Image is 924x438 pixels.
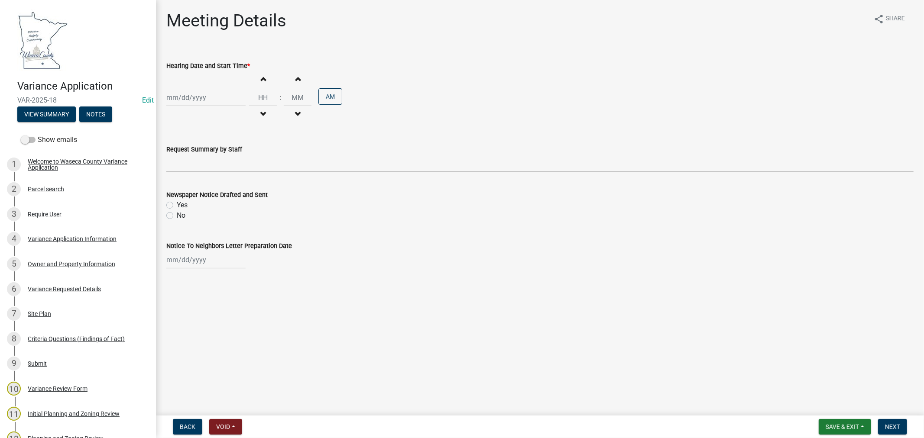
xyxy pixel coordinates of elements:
label: Yes [177,200,188,210]
div: 2 [7,182,21,196]
button: View Summary [17,106,76,122]
span: Next [885,423,900,430]
div: Variance Requested Details [28,286,101,292]
div: Submit [28,361,47,367]
div: 4 [7,232,21,246]
div: Welcome to Waseca County Variance Application [28,158,142,171]
button: AM [318,88,342,105]
img: Waseca County, Minnesota [17,9,68,71]
wm-modal-confirm: Edit Application Number [142,96,154,104]
div: Variance Review Form [28,386,88,392]
div: Initial Planning and Zoning Review [28,411,120,417]
div: 8 [7,332,21,346]
span: Save & Exit [826,423,859,430]
h4: Variance Application [17,80,149,93]
wm-modal-confirm: Notes [79,111,112,118]
div: Site Plan [28,311,51,317]
div: 9 [7,357,21,370]
a: Edit [142,96,154,104]
span: Share [886,14,905,24]
div: Criteria Questions (Findings of Fact) [28,336,125,342]
label: No [177,210,185,221]
div: Require User [28,211,62,217]
div: 1 [7,158,21,171]
div: Owner and Property Information [28,261,115,267]
button: Void [209,419,242,435]
span: VAR-2025-18 [17,96,139,104]
button: Notes [79,106,112,122]
input: Hours [249,89,277,106]
div: 5 [7,257,21,271]
wm-modal-confirm: Summary [17,111,76,118]
input: mm/dd/yyyy [166,251,246,269]
button: shareShare [867,10,912,27]
div: 11 [7,407,21,421]
label: Show emails [21,135,77,145]
span: Void [216,423,230,430]
button: Save & Exit [819,419,871,435]
div: 3 [7,207,21,221]
input: mm/dd/yyyy [166,89,246,106]
label: Request Summary by Staff [166,147,242,153]
div: 10 [7,382,21,396]
div: 7 [7,307,21,321]
input: Minutes [284,89,311,106]
i: share [874,14,884,24]
label: Newspaper Notice Drafted and Sent [166,192,268,198]
div: : [277,93,284,103]
label: Notice To Neighbors Letter Preparation Date [166,243,292,249]
span: Back [180,423,195,430]
div: Variance Application Information [28,236,117,242]
label: Hearing Date and Start Time [166,63,250,69]
button: Back [173,419,202,435]
h1: Meeting Details [166,10,286,31]
div: Parcel search [28,186,64,192]
button: Next [878,419,907,435]
div: 6 [7,282,21,296]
